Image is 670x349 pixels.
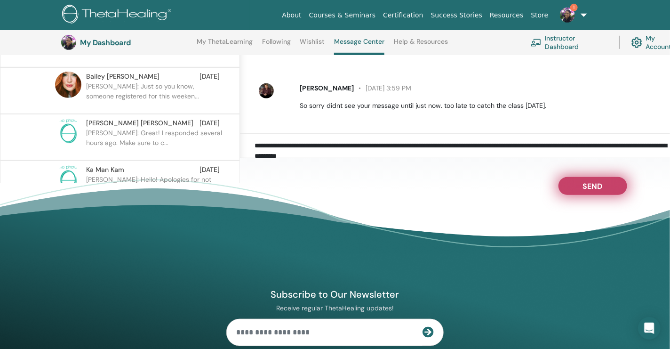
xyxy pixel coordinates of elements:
a: About [278,7,305,24]
a: Resources [486,7,527,24]
img: cog.svg [631,35,642,50]
p: [PERSON_NAME]: Hello! Apologies for not seeing your message on Face... [86,175,223,203]
div: Open Intercom Messenger [638,317,661,340]
img: default.jpg [259,83,274,98]
span: [DATE] [199,165,220,175]
img: no-photo.png [55,118,81,145]
p: So sorry didnt see your message until just now. too late to catch the class [DATE]. [300,101,659,111]
a: Success Stories [427,7,486,24]
a: My ThetaLearning [197,38,253,53]
span: [PERSON_NAME] [PERSON_NAME] [86,118,193,128]
span: 1 [570,4,578,11]
span: Bailey [PERSON_NAME] [86,72,160,81]
img: default.jpg [61,35,76,50]
a: Courses & Seminars [305,7,380,24]
a: Following [262,38,291,53]
a: Help & Resources [394,38,448,53]
span: Send [583,181,603,188]
h3: My Dashboard [80,38,174,47]
a: Store [527,7,552,24]
a: Wishlist [300,38,325,53]
img: default.jpg [560,8,575,23]
span: [DATE] 3:59 PM [354,84,412,92]
a: Instructor Dashboard [531,32,608,53]
span: [DATE] [199,72,220,81]
img: chalkboard-teacher.svg [531,39,542,47]
a: Message Center [334,38,384,55]
img: no-photo.png [55,165,81,191]
p: [PERSON_NAME]: Great! I responded several hours ago. Make sure to c... [86,128,223,156]
span: [DATE] [199,118,220,128]
h4: Subscribe to Our Newsletter [226,288,444,300]
p: Receive regular ThetaHealing updates! [226,304,444,312]
span: [PERSON_NAME] [300,84,354,92]
p: [PERSON_NAME]: Just so you know, someone registered for this weeken... [86,81,223,110]
button: Send [558,177,627,195]
span: Ka Man Kam [86,165,124,175]
img: default.jpg [55,72,81,98]
a: Certification [379,7,427,24]
img: logo.png [62,5,175,26]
